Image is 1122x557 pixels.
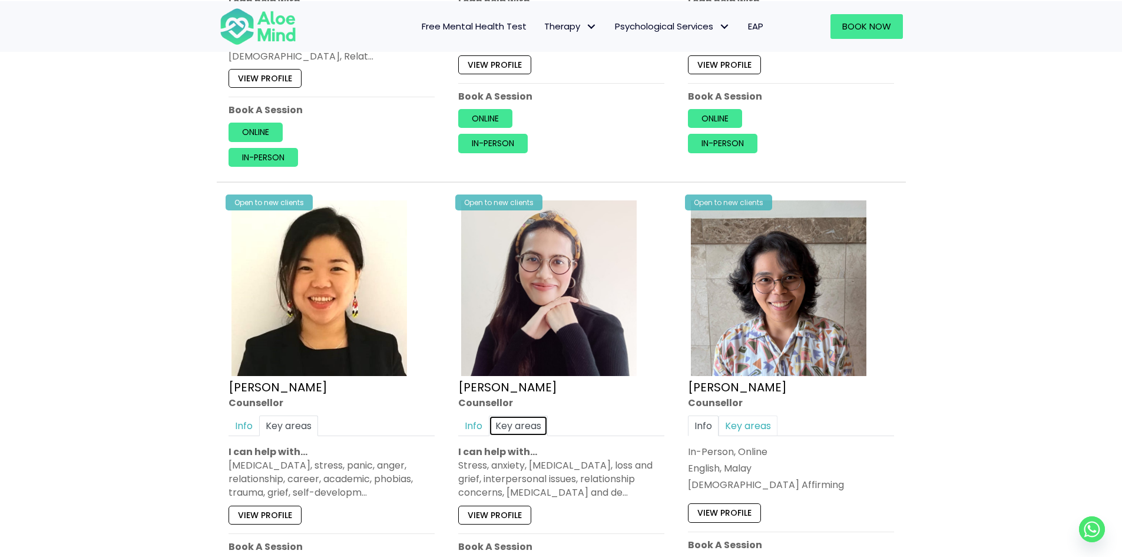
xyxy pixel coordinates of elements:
[229,69,302,88] a: View profile
[229,123,283,141] a: Online
[716,18,733,35] span: Psychological Services: submenu
[748,20,763,32] span: EAP
[583,18,600,35] span: Therapy: submenu
[544,20,597,32] span: Therapy
[688,379,787,395] a: [PERSON_NAME]
[688,503,761,522] a: View profile
[458,90,664,103] p: Book A Session
[535,14,606,39] a: TherapyTherapy: submenu
[458,416,489,436] a: Info
[458,445,664,459] p: I can help with…
[458,379,557,395] a: [PERSON_NAME]
[615,20,730,32] span: Psychological Services
[688,538,894,552] p: Book A Session
[455,195,542,210] div: Open to new clients
[688,416,719,436] a: Info
[312,14,772,39] nav: Menu
[688,90,894,103] p: Book A Session
[688,55,761,74] a: View profile
[413,14,535,39] a: Free Mental Health Test
[461,200,637,376] img: Therapist Photo Update
[458,540,664,553] p: Book A Session
[229,416,259,436] a: Info
[830,14,903,39] a: Book Now
[458,459,664,500] div: Stress, anxiety, [MEDICAL_DATA], loss and grief, interpersonal issues, relationship concerns, [ME...
[422,20,527,32] span: Free Mental Health Test
[688,478,894,492] div: [DEMOGRAPHIC_DATA] Affirming
[226,195,313,210] div: Open to new clients
[688,109,742,128] a: Online
[229,103,435,117] p: Book A Session
[458,396,664,410] div: Counsellor
[691,200,866,376] img: zafeera counsellor
[1079,516,1105,542] a: Whatsapp
[229,445,435,459] p: I can help with…
[229,396,435,410] div: Counsellor
[842,20,891,32] span: Book Now
[231,200,407,376] img: Karen Counsellor
[719,416,777,436] a: Key areas
[229,540,435,553] p: Book A Session
[739,14,772,39] a: EAP
[458,55,531,74] a: View profile
[688,445,894,459] div: In-Person, Online
[229,459,435,500] div: [MEDICAL_DATA], stress, panic, anger, relationship, career, academic, phobias, trauma, grief, sel...
[458,109,512,128] a: Online
[688,134,757,153] a: In-person
[458,506,531,525] a: View profile
[606,14,739,39] a: Psychological ServicesPsychological Services: submenu
[489,416,548,436] a: Key areas
[259,416,318,436] a: Key areas
[458,134,528,153] a: In-person
[229,506,302,525] a: View profile
[688,396,894,410] div: Counsellor
[229,379,327,395] a: [PERSON_NAME]
[685,195,772,210] div: Open to new clients
[220,7,296,46] img: Aloe mind Logo
[229,148,298,167] a: In-person
[688,462,894,475] p: English, Malay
